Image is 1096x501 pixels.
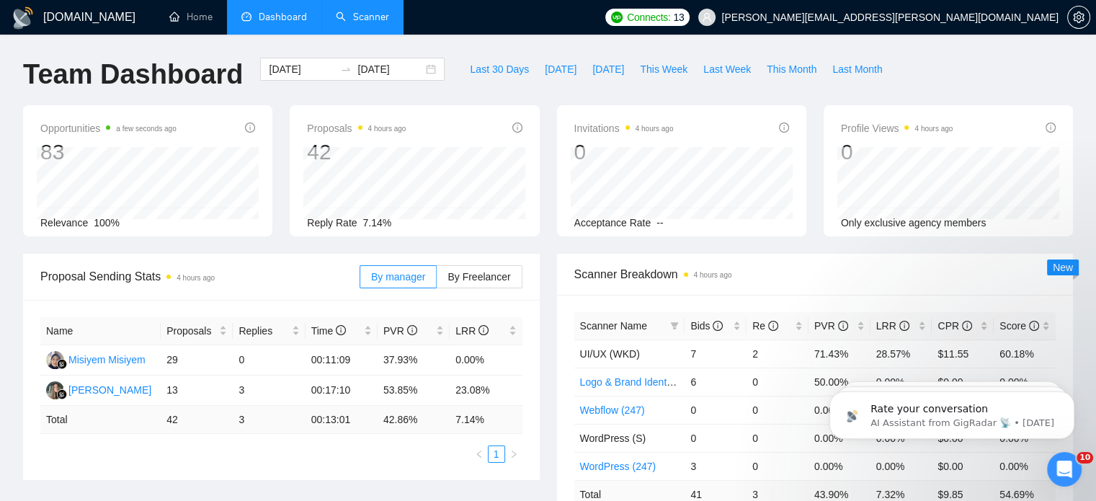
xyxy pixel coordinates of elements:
[747,340,808,368] td: 2
[814,320,848,332] span: PVR
[488,445,505,463] li: 1
[40,406,161,434] td: Total
[832,61,882,77] span: Last Month
[478,325,489,335] span: info-circle
[545,61,576,77] span: [DATE]
[747,396,808,424] td: 0
[12,6,35,30] img: logo
[505,445,522,463] button: right
[759,58,824,81] button: This Month
[1053,262,1073,273] span: New
[914,125,953,133] time: 4 hours ago
[512,123,522,133] span: info-circle
[1067,12,1090,23] a: setting
[378,406,450,434] td: 42.86 %
[161,376,233,406] td: 13
[340,63,352,75] span: swap-right
[932,340,994,368] td: $11.55
[161,345,233,376] td: 29
[307,138,406,166] div: 42
[962,321,972,331] span: info-circle
[574,265,1056,283] span: Scanner Breakdown
[580,404,645,416] a: Webflow (247)
[233,317,305,345] th: Replies
[447,271,510,283] span: By Freelancer
[40,120,177,137] span: Opportunities
[307,120,406,137] span: Proposals
[1046,123,1056,133] span: info-circle
[808,452,870,480] td: 0.00%
[40,317,161,345] th: Name
[824,58,890,81] button: Last Month
[537,58,584,81] button: [DATE]
[371,271,425,283] span: By manager
[584,58,632,81] button: [DATE]
[471,445,488,463] button: left
[695,58,759,81] button: Last Week
[378,376,450,406] td: 53.85%
[673,9,684,25] span: 13
[838,321,848,331] span: info-circle
[685,424,747,452] td: 0
[161,406,233,434] td: 42
[580,433,646,444] span: WordPress (S)
[455,325,489,337] span: LRR
[632,58,695,81] button: This Week
[702,12,712,22] span: user
[752,320,778,332] span: Re
[94,217,120,229] span: 100%
[808,361,1096,462] iframe: Intercom notifications message
[747,424,808,452] td: 0
[233,406,305,434] td: 3
[336,325,346,335] span: info-circle
[245,123,255,133] span: info-circle
[580,461,656,472] a: WordPress (247)
[177,274,215,282] time: 4 hours ago
[306,376,378,406] td: 00:17:10
[57,389,67,399] img: gigradar-bm.png
[239,323,288,339] span: Replies
[768,321,778,331] span: info-circle
[841,120,953,137] span: Profile Views
[876,320,909,332] span: LRR
[713,321,723,331] span: info-circle
[489,446,504,462] a: 1
[779,123,789,133] span: info-circle
[450,406,522,434] td: 7.14 %
[690,320,723,332] span: Bids
[509,450,518,458] span: right
[450,345,522,376] td: 0.00%
[592,61,624,77] span: [DATE]
[747,452,808,480] td: 0
[685,452,747,480] td: 3
[363,217,392,229] span: 7.14%
[574,138,674,166] div: 0
[68,382,151,398] div: [PERSON_NAME]
[166,323,216,339] span: Proposals
[46,383,151,395] a: LK[PERSON_NAME]
[368,125,406,133] time: 4 hours ago
[841,138,953,166] div: 0
[685,396,747,424] td: 0
[999,320,1038,332] span: Score
[994,452,1056,480] td: 0.00%
[932,452,994,480] td: $0.00
[40,138,177,166] div: 83
[685,368,747,396] td: 6
[306,345,378,376] td: 00:11:09
[1068,12,1090,23] span: setting
[580,348,640,360] span: UI/UX (WKD)
[68,352,146,368] div: Misiyem Misiyem
[161,317,233,345] th: Proposals
[46,353,146,365] a: MMMisiyem Misiyem
[357,61,423,77] input: End date
[450,376,522,406] td: 23.08%
[667,315,682,337] span: filter
[747,368,808,396] td: 0
[40,267,360,285] span: Proposal Sending Stats
[23,58,243,92] h1: Team Dashboard
[306,406,378,434] td: 00:13:01
[1029,321,1039,331] span: info-circle
[694,271,732,279] time: 4 hours ago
